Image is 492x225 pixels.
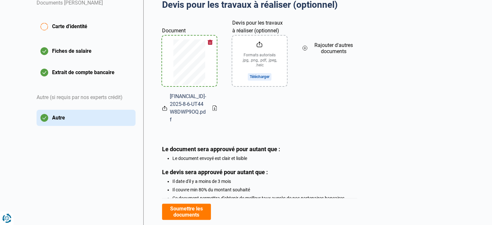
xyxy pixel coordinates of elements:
label: Document [162,18,217,35]
div: Autre (si requis par nos experts crédit) [37,86,136,110]
li: Ce document permettra d'obtenir de meilleur taux auprès de nos partenaires bancaires [172,196,357,201]
button: Extrait de compte bancaire [37,64,136,81]
label: Devis pour les travaux à réaliser (optionnel) [232,18,287,35]
button: Fiches de salaire [37,43,136,59]
button: Rajouter d'autres documents [302,18,357,78]
li: Le document envoyé est clair et lisible [172,156,357,161]
span: [FINANCIAL_ID]-2025-8-6-UT44W8DWP9OQ.pdf [170,93,207,124]
button: Carte d'identité [37,15,136,38]
div: Le devis sera approuvé pour autant que : [162,169,357,175]
li: Il date d'il y a moins de 3 mois [172,179,357,184]
li: Il couvre min 80% du montant souhaité [172,187,357,192]
span: Rajouter d'autres documents [310,42,357,54]
button: Soumettre les documents [162,204,211,220]
span: Carte d'identité [52,23,87,30]
a: Download [213,106,217,111]
button: Autre [37,110,136,126]
div: Le document sera approuvé pour autant que : [162,146,357,152]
